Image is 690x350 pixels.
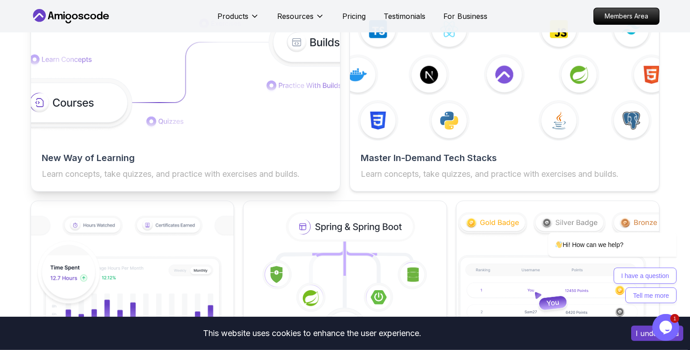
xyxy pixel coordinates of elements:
[277,11,324,29] button: Resources
[342,11,366,22] a: Pricing
[16,18,356,132] img: features img
[277,11,314,22] p: Resources
[384,11,425,22] a: Testimonials
[361,152,648,164] h2: Master In-Demand Tech Stacks
[361,168,648,180] p: Learn concepts, take quizzes, and practice with exercises and builds.
[42,168,329,180] p: Learn concepts, take quizzes, and practice with exercises and builds.
[42,152,329,164] h2: New Way of Learning
[593,8,659,25] a: Members Area
[7,323,618,343] div: This website uses cookies to enhance the user experience.
[217,11,259,29] button: Products
[217,11,248,22] p: Products
[350,9,659,141] img: features img
[652,314,681,341] iframe: chat widget
[443,11,487,22] a: For Business
[594,8,659,24] p: Members Area
[519,152,681,310] iframe: chat widget
[631,326,683,341] button: Accept cookies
